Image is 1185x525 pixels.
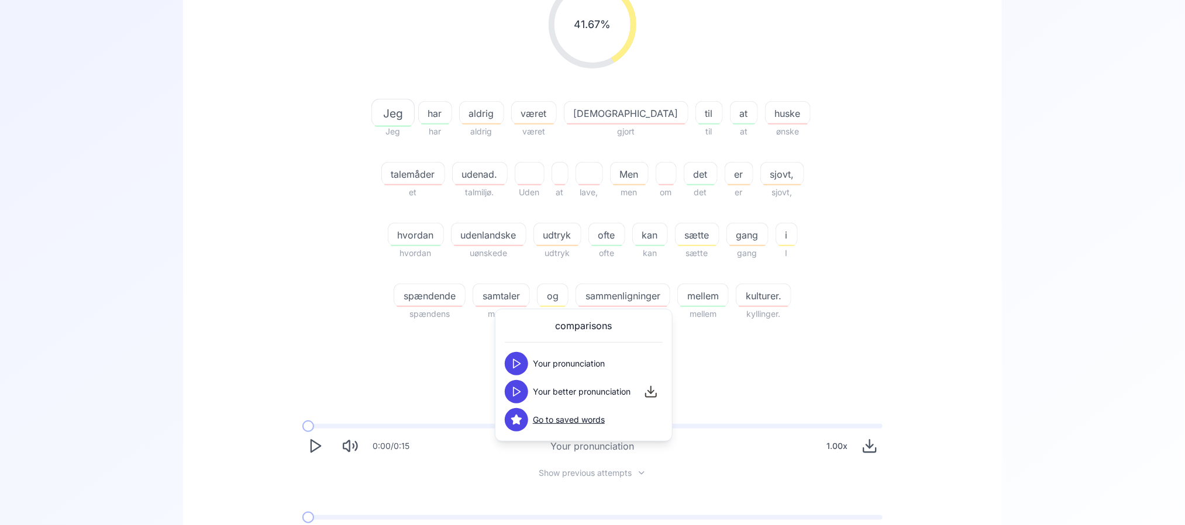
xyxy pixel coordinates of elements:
[564,101,688,125] button: [DEMOGRAPHIC_DATA]
[677,307,729,321] span: mellem
[696,106,722,120] span: til
[419,106,452,120] span: har
[551,439,635,453] div: Your pronunciation
[857,433,883,459] button: Download audio
[588,223,625,246] button: ofte
[373,440,409,452] div: 0:00 / 0:15
[576,185,603,199] span: lave,
[451,246,526,260] span: uønskede
[381,162,445,185] button: talemåder
[675,223,719,246] button: sætte
[453,167,507,181] span: udenad.
[556,319,612,333] span: comparisons
[418,101,452,125] button: har
[538,289,568,303] span: og
[552,185,569,199] span: at
[539,467,632,479] span: Show previous attempts
[452,228,526,242] span: udenlandske
[776,228,797,242] span: i
[610,185,649,199] span: men
[460,106,504,120] span: aldrig
[684,185,718,199] span: det
[530,468,656,478] button: Show previous attempts
[388,246,444,260] span: hvordan
[726,246,769,260] span: gang
[695,101,723,125] button: til
[677,284,729,307] button: mellem
[676,228,719,242] span: sætte
[382,167,445,181] span: talemåder
[632,246,668,260] span: kan
[533,246,581,260] span: udtryk
[765,125,811,139] span: ønske
[589,228,625,242] span: ofte
[511,101,557,125] button: været
[611,167,648,181] span: Men
[776,246,798,260] span: I
[537,307,569,321] span: og
[730,101,758,125] button: at
[675,246,719,260] span: sætte
[760,162,804,185] button: sjovt,
[388,223,444,246] button: hvordan
[512,106,556,120] span: været
[375,125,411,139] span: Jeg
[695,125,723,139] span: til
[684,162,718,185] button: det
[533,414,605,426] a: Go to saved words
[656,185,677,199] span: om
[725,167,753,181] span: er
[760,185,804,199] span: sjovt,
[515,185,545,199] span: Uden
[684,167,717,181] span: det
[678,289,728,303] span: mellem
[736,289,791,303] span: kulturer.
[533,223,581,246] button: udtryk
[473,307,530,321] span: mentor
[452,185,508,199] span: talmiljø.
[766,106,810,120] span: huske
[726,223,769,246] button: gang
[736,307,791,321] span: kyllinger.
[633,228,667,242] span: kan
[534,228,581,242] span: udtryk
[822,434,852,458] div: 1.00 x
[765,101,811,125] button: huske
[610,162,649,185] button: Men
[533,358,605,369] span: Your pronunciation
[537,284,569,307] button: og
[381,185,445,199] span: et
[730,125,758,139] span: at
[576,289,670,303] span: sammenligninger
[761,167,804,181] span: sjovt,
[731,106,757,120] span: at
[736,284,791,307] button: kulturer.
[727,228,768,242] span: gang
[459,101,504,125] button: aldrig
[394,307,466,321] span: spændens
[632,223,668,246] button: kan
[473,289,529,303] span: samtaler
[473,284,530,307] button: samtaler
[372,105,414,122] span: Jeg
[459,125,504,139] span: aldrig
[533,386,631,398] span: Your better pronunciation
[394,284,466,307] button: spændende
[375,101,411,125] button: Jeg
[388,228,443,242] span: hvordan
[564,106,688,120] span: [DEMOGRAPHIC_DATA]
[776,223,798,246] button: i
[394,289,465,303] span: spændende
[451,223,526,246] button: udenlandske
[576,284,670,307] button: sammenligninger
[725,162,753,185] button: er
[725,185,753,199] span: er
[302,433,328,459] button: Play
[452,162,508,185] button: udenad.
[418,125,452,139] span: har
[337,433,363,459] button: Mute
[588,246,625,260] span: ofte
[576,307,670,321] span: sammenninger
[511,125,557,139] span: været
[564,125,688,139] span: gjort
